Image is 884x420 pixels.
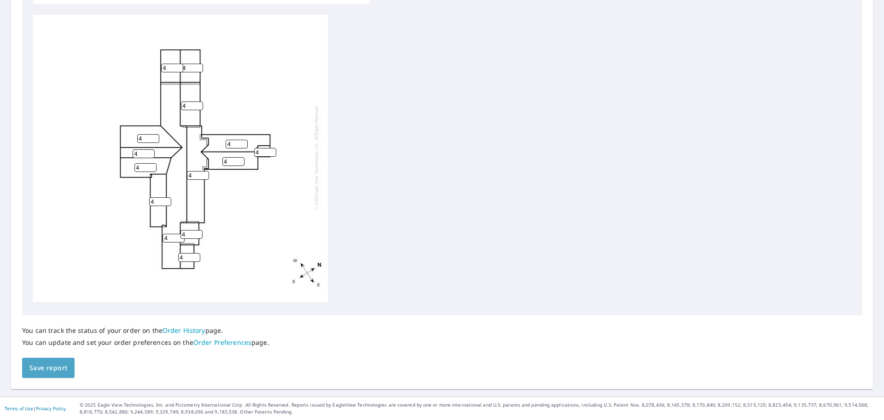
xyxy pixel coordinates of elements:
p: You can update and set your order preferences on the page. [22,338,269,347]
a: Privacy Policy [36,405,66,412]
span: Save report [29,362,67,374]
a: Order Preferences [193,338,251,347]
p: You can track the status of your order on the page. [22,326,269,335]
a: Order History [163,326,205,335]
p: © 2025 Eagle View Technologies, Inc. and Pictometry International Corp. All Rights Reserved. Repo... [80,402,879,415]
p: | [5,406,66,411]
button: Save report [22,358,75,379]
a: Terms of Use [5,405,33,412]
